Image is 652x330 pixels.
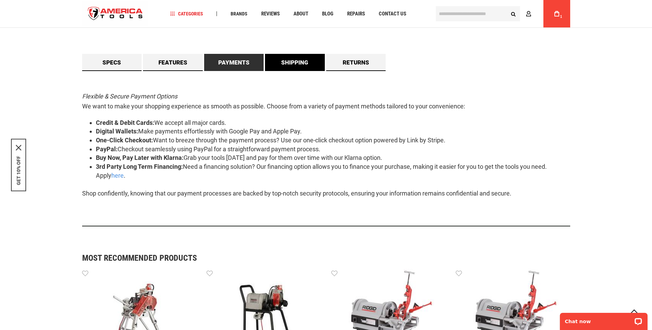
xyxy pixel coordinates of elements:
[82,189,570,199] p: Shop confidently, knowing that our payment processes are backed by top-notch security protocols, ...
[204,54,264,71] a: Payments
[16,145,21,151] button: Close
[82,54,142,71] a: Specs
[16,145,21,151] svg: close icon
[82,93,177,100] em: Flexible & Secure Payment Options
[96,137,153,144] strong: One-Click Checkout:
[143,54,203,71] a: Features
[170,11,203,16] span: Categories
[344,9,368,19] a: Repairs
[82,1,149,27] a: store logo
[322,11,333,16] span: Blog
[228,9,251,19] a: Brands
[96,153,570,162] li: Grab your tools [DATE] and pay for them over time with our Klarna option.
[319,9,336,19] a: Blog
[347,11,365,16] span: Repairs
[265,54,325,71] a: Shipping
[96,145,118,153] strong: PayPal:
[326,54,386,71] a: Returns
[82,1,149,27] img: America Tools
[96,136,570,145] li: Want to breeze through the payment process? Use our one-click checkout option powered by Link by ...
[82,92,570,111] p: We want to make your shopping experience as smooth as possible. Choose from a variety of payment ...
[96,118,570,127] li: We accept all major cards.
[96,119,154,126] strong: Credit & Debit Cards:
[379,11,406,16] span: Contact Us
[555,308,652,330] iframe: LiveChat chat widget
[96,163,183,170] strong: 3rd Party Long Term Financing:
[231,11,247,16] span: Brands
[96,128,138,135] strong: Digital Wallets:
[507,7,520,20] button: Search
[167,9,206,19] a: Categories
[290,9,311,19] a: About
[96,127,570,136] li: Make payments effortlessly with Google Pay and Apple Pay.
[376,9,409,19] a: Contact Us
[96,154,184,161] strong: Buy Now, Pay Later with Klarna:
[261,11,280,16] span: Reviews
[560,15,562,19] span: 1
[82,254,546,262] strong: Most Recommended Products
[258,9,283,19] a: Reviews
[96,162,570,180] li: Need a financing solution? Our financing option allows you to finance your purchase, making it ea...
[294,11,308,16] span: About
[96,145,570,154] li: Checkout seamlessly using PayPal for a straightforward payment process.
[16,156,21,185] button: GET 10% OFF
[111,172,124,179] a: here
